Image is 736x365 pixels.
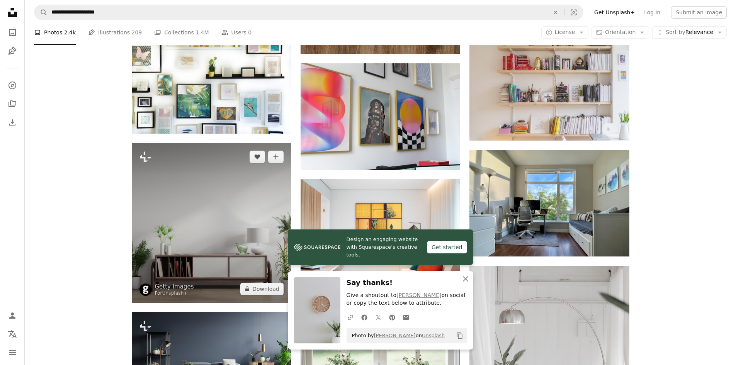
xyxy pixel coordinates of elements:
span: Photo by on [348,329,445,342]
a: Unsplash [422,333,445,338]
a: Log in / Sign up [5,308,20,323]
a: [PERSON_NAME] [396,292,441,298]
span: License [555,29,575,35]
img: file-1606177908946-d1eed1cbe4f5image [294,241,340,253]
a: Get Unsplash+ [590,6,639,19]
img: assorted-color framed paintings on the wall [132,27,291,134]
a: [PERSON_NAME] [374,333,416,338]
a: white sofa with throw pillows [301,229,460,236]
button: Add to Collection [268,151,284,163]
a: Unsplash+ [162,290,188,296]
a: Share over email [399,309,413,325]
span: 1.4M [195,28,209,37]
a: Collections 1.4M [154,20,209,45]
img: a bedroom with a desk and a chair [469,150,629,256]
button: Clear [547,5,564,20]
button: Submit an image [671,6,727,19]
span: Design an engaging website with Squarespace’s creative tools. [347,236,421,259]
img: white sofa with throw pillows [301,179,460,286]
a: Photos [5,25,20,40]
a: Illustrations 209 [88,20,142,45]
a: Explore [5,78,20,93]
span: 0 [248,28,252,37]
a: Cabinet mockup in modern empty room,white wall, 3d rendering [132,219,291,226]
a: Design an engaging website with Squarespace’s creative tools.Get started [288,229,473,265]
a: Log in [639,6,665,19]
button: Language [5,326,20,342]
div: Get started [427,241,467,253]
button: Visual search [564,5,583,20]
button: Menu [5,345,20,360]
img: books on shelf [469,35,629,141]
button: Sort byRelevance [652,26,727,39]
a: Share on Twitter [371,309,385,325]
a: Home — Unsplash [5,5,20,22]
h3: Say thanks! [347,277,467,289]
img: a wall with a bunch of paintings on it [301,63,460,170]
a: Users 0 [221,20,252,45]
a: Mockup living room interior with sofa on empty dark blue wall background.3D rendering [132,348,291,355]
a: Share on Pinterest [385,309,399,325]
button: Like [250,151,265,163]
span: 209 [132,28,142,37]
a: Download History [5,115,20,130]
div: For [155,290,194,297]
img: Cabinet mockup in modern empty room,white wall, 3d rendering [132,143,291,302]
button: Search Unsplash [34,5,48,20]
button: Orientation [592,26,649,39]
a: assorted-color framed paintings on the wall [132,77,291,84]
span: Relevance [666,29,713,36]
a: Getty Images [155,283,194,290]
span: Sort by [666,29,685,35]
a: a wall with a bunch of paintings on it [301,113,460,120]
a: Collections [5,96,20,112]
button: License [541,26,589,39]
img: Go to Getty Images's profile [139,284,152,296]
form: Find visuals sitewide [34,5,583,20]
p: Give a shoutout to on social or copy the text below to attribute. [347,292,467,307]
a: a bedroom with a desk and a chair [469,199,629,206]
a: Illustrations [5,43,20,59]
button: Copy to clipboard [453,329,466,342]
span: Orientation [605,29,636,35]
button: Download [240,283,284,295]
a: books on shelf [469,84,629,91]
a: Share on Facebook [357,309,371,325]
